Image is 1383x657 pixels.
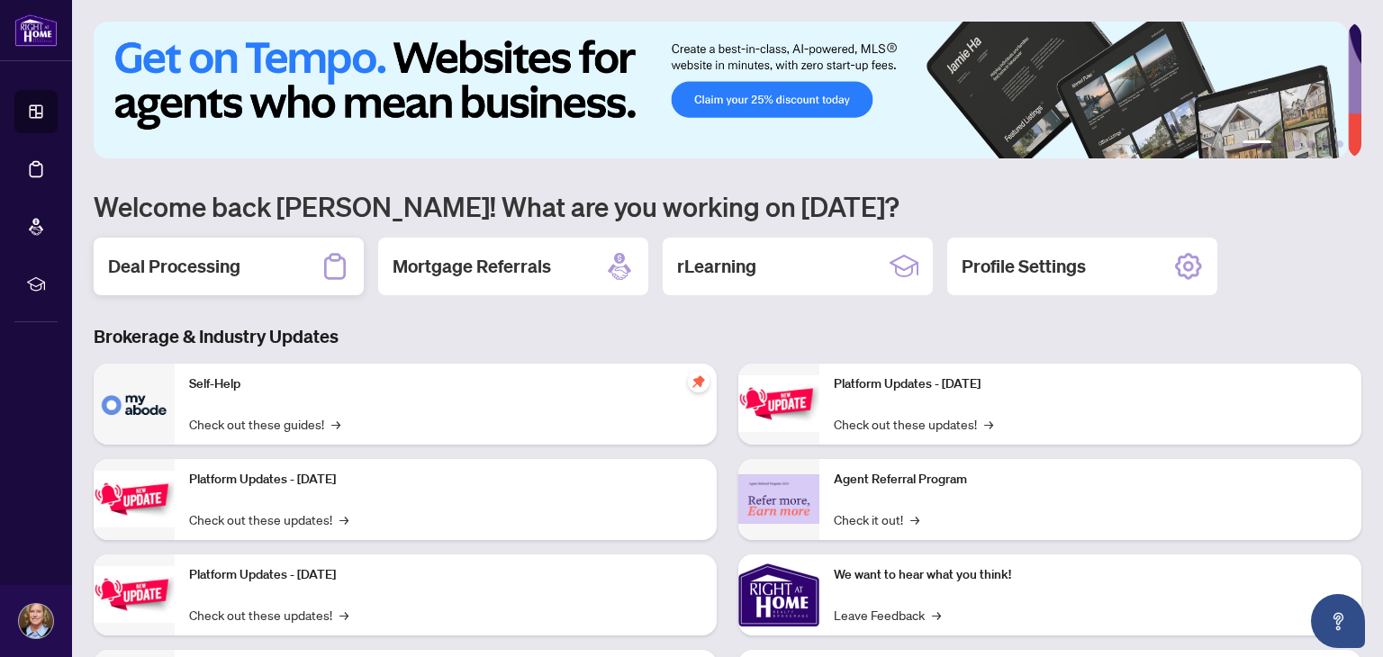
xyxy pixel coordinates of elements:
[94,364,175,445] img: Self-Help
[834,605,941,625] a: Leave Feedback→
[94,22,1348,158] img: Slide 0
[834,414,993,434] a: Check out these updates!→
[14,13,58,47] img: logo
[1293,140,1300,148] button: 3
[688,371,710,392] span: pushpin
[1336,140,1343,148] button: 6
[677,254,756,279] h2: rLearning
[834,374,1347,394] p: Platform Updates - [DATE]
[94,189,1361,223] h1: Welcome back [PERSON_NAME]! What are you working on [DATE]?
[834,470,1347,490] p: Agent Referral Program
[932,605,941,625] span: →
[984,414,993,434] span: →
[738,375,819,432] img: Platform Updates - June 23, 2025
[94,324,1361,349] h3: Brokerage & Industry Updates
[19,604,53,638] img: Profile Icon
[339,509,348,529] span: →
[189,509,348,529] a: Check out these updates!→
[189,470,702,490] p: Platform Updates - [DATE]
[189,374,702,394] p: Self-Help
[1322,140,1329,148] button: 5
[189,414,340,434] a: Check out these guides!→
[189,605,348,625] a: Check out these updates!→
[1243,140,1271,148] button: 1
[910,509,919,529] span: →
[94,471,175,527] img: Platform Updates - September 16, 2025
[962,254,1086,279] h2: Profile Settings
[393,254,551,279] h2: Mortgage Referrals
[1311,594,1365,648] button: Open asap
[1307,140,1315,148] button: 4
[738,474,819,524] img: Agent Referral Program
[108,254,240,279] h2: Deal Processing
[738,554,819,635] img: We want to hear what you think!
[834,565,1347,585] p: We want to hear what you think!
[331,414,340,434] span: →
[1279,140,1286,148] button: 2
[339,605,348,625] span: →
[834,509,919,529] a: Check it out!→
[94,566,175,623] img: Platform Updates - July 21, 2025
[189,565,702,585] p: Platform Updates - [DATE]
